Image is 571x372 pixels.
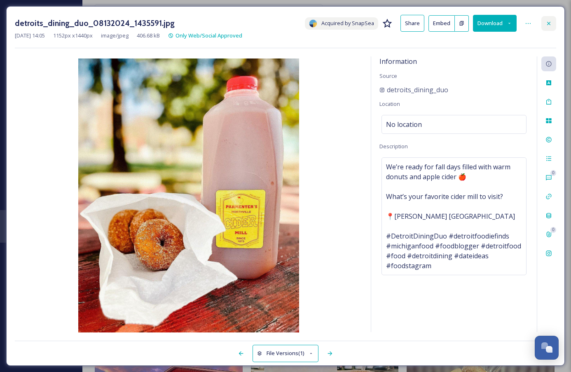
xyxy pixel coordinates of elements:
[15,32,45,40] span: [DATE] 14:05
[550,227,556,233] div: 0
[309,19,317,28] img: snapsea-logo.png
[379,72,397,80] span: Source
[53,32,93,40] span: 1152 px x 1440 px
[379,85,448,95] a: detroits_dining_duo
[379,100,400,108] span: Location
[387,85,448,95] span: detroits_dining_duo
[428,15,455,32] button: Embed
[400,15,424,32] button: Share
[379,143,408,150] span: Description
[386,162,522,271] span: We’re ready for fall days filled with warm donuts and apple cider 🍎 What’s your favorite cider mi...
[101,32,129,40] span: image/jpeg
[321,19,374,27] span: Acquired by SnapSea
[176,32,242,39] span: Only Web/Social Approved
[253,345,318,362] button: File Versions(1)
[137,32,160,40] span: 406.68 kB
[15,58,363,334] img: 27cc861bc76a3cf49799c45802f75b88f0dfc606242223e8f847716c7b8ab866.jpg
[15,17,175,29] h3: detroits_dining_duo_08132024_1435591.jpg
[535,336,559,360] button: Open Chat
[379,57,417,66] span: Information
[386,119,422,129] span: No location
[473,15,517,32] button: Download
[550,170,556,176] div: 0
